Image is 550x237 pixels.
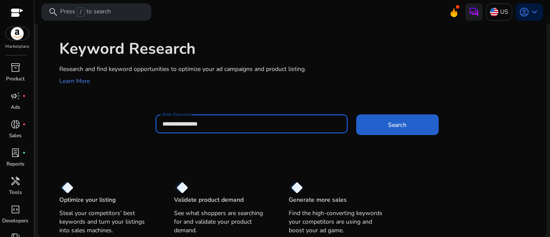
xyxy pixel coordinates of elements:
p: US [500,4,508,19]
span: handyman [10,176,21,186]
span: search [48,7,58,17]
p: Generate more sales [289,196,347,204]
p: Press to search [60,7,111,17]
button: Search [356,114,439,135]
p: Marketplace [5,43,29,50]
span: Search [388,120,406,129]
h1: Keyword Research [59,40,538,58]
span: fiber_manual_record [22,123,26,126]
span: donut_small [10,119,21,129]
img: us.svg [490,8,498,16]
p: Research and find keyword opportunities to optimize your ad campaigns and product listing. [59,65,538,74]
p: Sales [9,132,21,139]
a: Learn More [59,77,90,85]
img: diamond.svg [59,182,73,194]
span: campaign [10,91,21,101]
p: Developers [2,217,28,225]
p: Product [6,75,24,83]
p: Steal your competitors’ best keywords and turn your listings into sales machines. [59,209,157,235]
img: diamond.svg [289,182,303,194]
mat-label: Enter Keyword [162,111,190,117]
span: fiber_manual_record [22,94,26,98]
p: Reports [6,160,24,168]
p: Find the high-converting keywords your competitors are using and boost your ad game. [289,209,386,235]
span: fiber_manual_record [22,151,26,154]
p: Validate product demand [174,196,244,204]
p: Optimize your listing [59,196,116,204]
span: keyboard_arrow_down [529,7,540,17]
p: Ads [11,103,20,111]
span: code_blocks [10,204,21,215]
span: lab_profile [10,148,21,158]
span: account_circle [519,7,529,17]
span: / [77,7,85,17]
p: Tools [9,188,22,196]
img: amazon.svg [6,27,29,40]
img: diamond.svg [174,182,188,194]
p: See what shoppers are searching for and validate your product demand. [174,209,272,235]
span: inventory_2 [10,62,21,73]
